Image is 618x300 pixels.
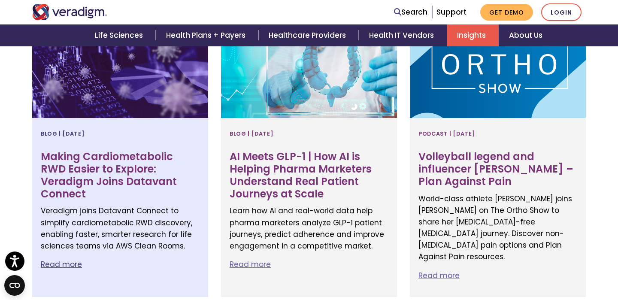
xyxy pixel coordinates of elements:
[230,127,273,140] span: Blog | [DATE]
[418,193,577,263] p: World-class athlete [PERSON_NAME] joins [PERSON_NAME] on The Ortho Show to share her [MEDICAL_DAT...
[230,151,388,200] h3: AI Meets GLP-1 | How AI is Helping Pharma Marketers Understand Real Patient Journeys at Scale
[32,4,107,20] img: Veradigm logo
[41,259,82,270] a: Read more
[41,151,200,200] h3: Making Cardiometabolic RWD Easier to Explore: Veradigm Joins Datavant Connect
[541,3,582,21] a: Login
[4,275,25,296] button: Open CMP widget
[499,24,553,46] a: About Us
[447,24,499,46] a: Insights
[41,205,200,252] p: Veradigm joins Datavant Connect to simplify cardiometabolic RWD discovery, enabling faster, smart...
[394,6,427,18] a: Search
[41,127,85,140] span: Blog | [DATE]
[418,127,475,140] span: Podcast | [DATE]
[258,24,359,46] a: Healthcare Providers
[436,7,467,17] a: Support
[230,259,271,270] a: Read more
[230,205,388,252] p: Learn how AI and real-world data help pharma marketers analyze GLP-1 patient journeys, predict ad...
[480,4,533,21] a: Get Demo
[453,247,608,290] iframe: Drift Chat Widget
[156,24,258,46] a: Health Plans + Payers
[85,24,156,46] a: Life Sciences
[418,270,460,281] a: Read more
[418,151,577,188] h3: Volleyball legend and influencer [PERSON_NAME] – Plan Against Pain
[359,24,447,46] a: Health IT Vendors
